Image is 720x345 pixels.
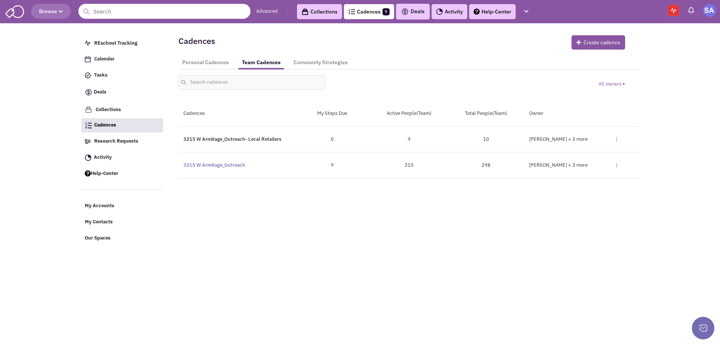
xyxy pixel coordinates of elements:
[81,118,163,133] a: Cadences
[81,36,163,51] a: REachout Tracking
[524,110,640,117] div: Owner
[31,4,71,19] button: Browse
[94,40,137,46] span: REachout Tracking
[85,88,92,97] img: icon-deals.svg
[571,35,625,50] button: Create cadence
[432,4,467,19] a: Activity
[178,75,326,90] input: Search cadences
[469,4,516,19] a: Help-Center
[81,199,163,213] a: My Accounts
[568,162,588,168] span: + 3 more
[81,151,163,165] a: Activity
[183,136,281,142] a: 3215 W Armitage_Outreach- Local Retailers
[96,106,121,113] span: Collections
[78,4,250,19] input: Search
[85,154,91,161] img: Activity.png
[297,4,342,19] a: Collections
[85,235,111,241] span: Our Spaces
[81,84,163,101] a: Deals
[85,170,91,176] img: help.png
[370,110,447,117] div: Active People(Team)
[447,136,524,143] div: 10
[94,56,114,62] span: Calendar
[399,7,427,17] button: Deals
[85,56,91,62] img: Calendar.png
[348,9,355,14] img: Cadences_logo.png
[183,162,245,168] a: 3215 W Armitage_Outreach
[401,7,409,16] img: icon-deals.svg
[85,203,114,209] span: My Accounts
[382,8,390,15] span: 9
[85,122,92,128] img: Cadences_logo.png
[85,72,91,78] img: icon-tasks.png
[447,162,524,169] div: 298
[568,136,588,142] span: + 3 more
[290,56,351,69] a: Community Strategies
[178,38,215,44] h2: Cadences
[5,4,24,18] img: SmartAdmin
[39,8,63,15] span: Browse
[436,8,443,15] img: Activity.png
[294,136,370,143] div: 0
[616,137,617,142] img: editmenu
[238,56,284,69] a: Team Cadences
[81,167,163,181] a: Help-Center
[370,136,447,143] div: 9
[94,122,116,128] span: Cadences
[81,215,163,229] a: My Contacts
[94,154,112,160] span: Activity
[447,110,524,117] div: Total People(Team)
[81,52,163,66] a: Calendar
[94,138,138,144] span: Research Requests
[81,231,163,246] a: Our Spaces
[703,4,716,17] img: Sarah Aiyash
[598,81,625,87] a: All owners
[616,163,617,167] img: editmenu
[81,102,163,117] a: Collections
[529,136,608,143] div: [PERSON_NAME]
[401,8,424,15] span: Deals
[294,162,370,169] div: 9
[178,110,294,117] div: Cadences
[178,56,232,69] a: Personal Cadences
[529,162,608,169] div: [PERSON_NAME]
[344,4,394,19] a: Cadences9
[94,72,108,78] span: Tasks
[294,110,370,117] div: My Steps Due
[256,8,278,15] a: Advanced
[370,162,447,169] div: 215
[474,9,480,15] img: help.png
[81,68,163,83] a: Tasks
[85,219,113,225] span: My Contacts
[81,134,163,149] a: Research Requests
[301,8,309,15] img: icon-collection-lavender-black.svg
[85,139,91,144] img: Research.png
[85,106,92,113] img: icon-collection-lavender.png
